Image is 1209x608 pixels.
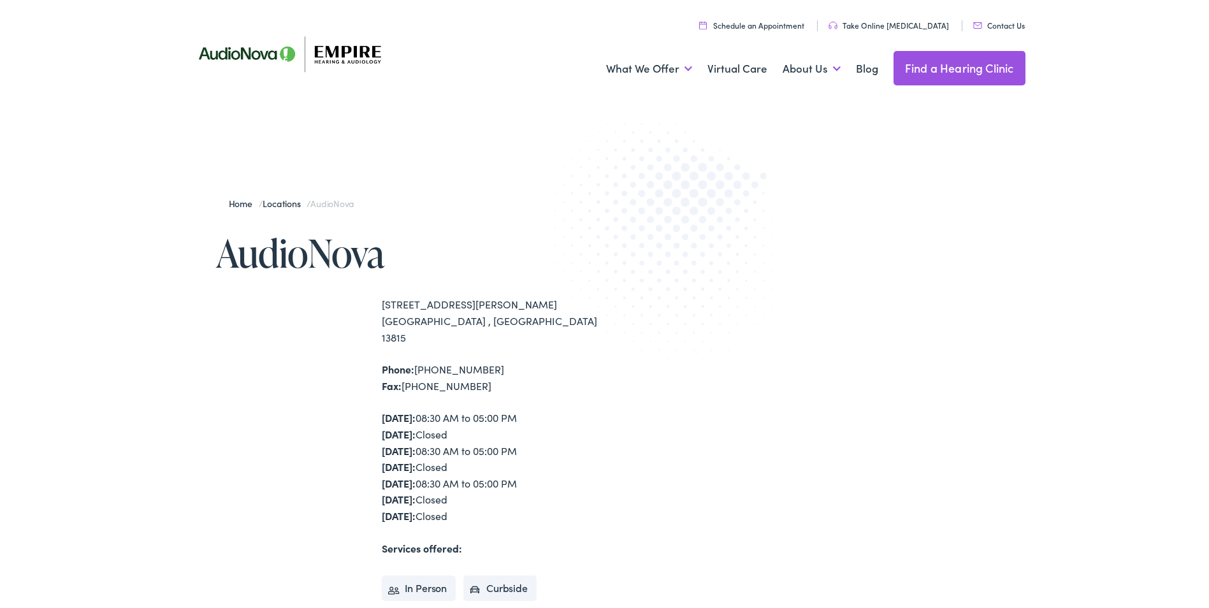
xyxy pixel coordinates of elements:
[382,379,402,393] strong: Fax:
[382,296,605,345] div: [STREET_ADDRESS][PERSON_NAME] [GEOGRAPHIC_DATA] , [GEOGRAPHIC_DATA] 13815
[382,410,605,524] div: 08:30 AM to 05:00 PM Closed 08:30 AM to 05:00 PM Closed 08:30 AM to 05:00 PM Closed Closed
[382,362,414,376] strong: Phone:
[229,197,354,210] span: / /
[382,361,605,394] div: [PHONE_NUMBER] [PHONE_NUMBER]
[382,410,416,424] strong: [DATE]:
[973,20,1025,31] a: Contact Us
[783,45,841,92] a: About Us
[382,460,416,474] strong: [DATE]:
[699,21,707,29] img: utility icon
[216,232,605,274] h1: AudioNova
[310,197,354,210] span: AudioNova
[382,476,416,490] strong: [DATE]:
[382,509,416,523] strong: [DATE]:
[463,575,537,601] li: Curbside
[229,197,259,210] a: Home
[382,575,456,601] li: In Person
[973,22,982,29] img: utility icon
[829,20,949,31] a: Take Online [MEDICAL_DATA]
[382,492,416,506] strong: [DATE]:
[382,444,416,458] strong: [DATE]:
[829,22,837,29] img: utility icon
[606,45,692,92] a: What We Offer
[382,541,462,555] strong: Services offered:
[263,197,307,210] a: Locations
[699,20,804,31] a: Schedule an Appointment
[382,427,416,441] strong: [DATE]:
[707,45,767,92] a: Virtual Care
[856,45,878,92] a: Blog
[894,51,1025,85] a: Find a Hearing Clinic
